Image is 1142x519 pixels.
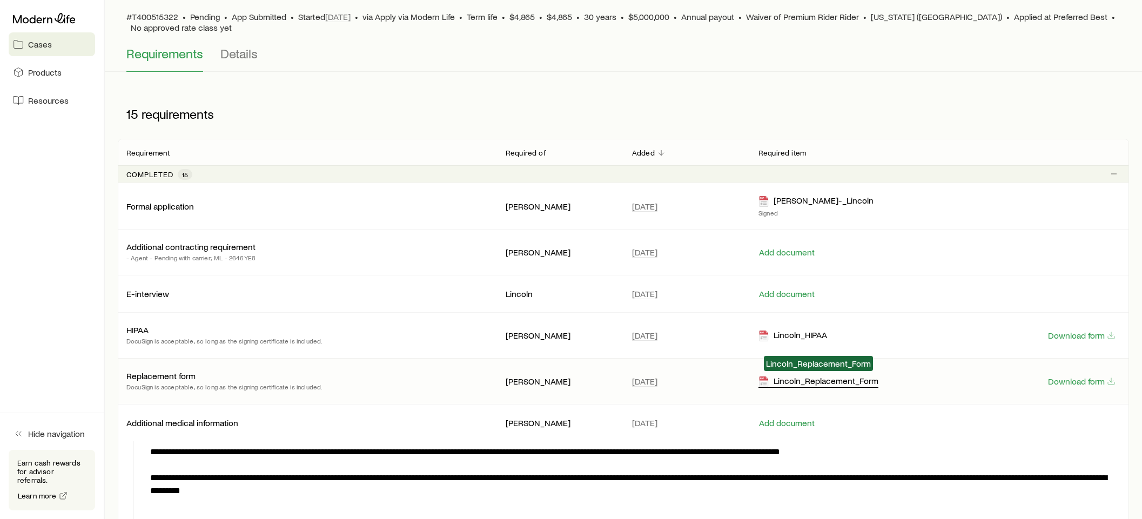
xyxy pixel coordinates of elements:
button: Add document [758,418,815,428]
span: Applied at Preferred Best [1014,11,1107,22]
span: [DATE] [325,11,351,22]
span: • [863,11,866,22]
span: • [1112,11,1115,22]
span: 30 years [584,11,616,22]
p: [PERSON_NAME] [506,247,615,258]
p: Added [632,149,655,157]
span: 15 [182,170,188,179]
p: Replacement form [126,370,196,381]
p: Started [298,11,351,22]
p: Required item [758,149,806,157]
button: Hide navigation [9,422,95,446]
span: • [291,11,294,22]
span: • [738,11,742,22]
span: requirements [142,106,214,122]
span: #T400515322 [126,11,178,22]
p: Additional contracting requirement [126,241,256,252]
p: HIPAA [126,325,149,335]
a: Resources [9,89,95,112]
p: E-interview [126,288,169,299]
span: Learn more [18,492,57,500]
p: Earn cash rewards for advisor referrals. [17,459,86,484]
span: • [621,11,624,22]
span: • [1006,11,1010,22]
span: Cases [28,39,52,50]
button: Download form [1047,331,1116,341]
span: No approved rate class yet [131,22,232,33]
a: Products [9,60,95,84]
p: Pending [190,11,220,22]
p: [PERSON_NAME] [506,330,615,341]
span: Requirements [126,46,203,61]
p: Lincoln [506,288,615,299]
span: [DATE] [632,330,657,341]
span: [DATE] [632,201,657,212]
div: Application details tabs [126,46,1120,72]
p: Additional medical information [126,417,238,428]
span: • [539,11,542,22]
span: Products [28,67,62,78]
span: Hide navigation [28,428,85,439]
span: App Submitted [232,11,286,22]
span: • [183,11,186,22]
p: [PERSON_NAME] [506,417,615,428]
p: Required of [506,149,546,157]
div: Lincoln_HIPAA [758,329,827,342]
span: Term life [467,11,498,22]
button: Add document [758,247,815,258]
span: via Apply via Modern Life [362,11,455,22]
p: DocuSign is acceptable, so long as the signing certificate is included. [126,335,323,346]
span: • [502,11,505,22]
button: Add document [758,289,815,299]
span: $4,865 [547,11,572,22]
span: $4,865 [509,11,535,22]
span: • [576,11,580,22]
p: [PERSON_NAME] [506,376,615,387]
div: [PERSON_NAME]-_Lincoln [758,195,874,207]
span: • [459,11,462,22]
span: • [355,11,358,22]
p: Requirement [126,149,170,157]
span: [DATE] [632,247,657,258]
span: [DATE] [632,288,657,299]
span: [US_STATE] ([GEOGRAPHIC_DATA]) [871,11,1002,22]
span: [DATE] [632,376,657,387]
span: [DATE] [632,417,657,428]
span: • [224,11,227,22]
p: DocuSign is acceptable, so long as the signing certificate is included. [126,381,323,392]
span: Annual payout [681,11,734,22]
span: • [674,11,677,22]
p: Completed [126,170,173,179]
span: Waiver of Premium Rider Rider [746,11,859,22]
p: Formal application [126,201,194,212]
p: [PERSON_NAME] [506,201,615,212]
a: Cases [9,32,95,56]
span: Details [220,46,258,61]
div: Earn cash rewards for advisor referrals.Learn more [9,450,95,510]
button: Download form [1047,376,1116,387]
p: - Agent - Pending with carrier; ML - 2646YE8 [126,252,256,263]
span: Resources [28,95,69,106]
p: Signed [758,208,874,217]
span: 15 [126,106,138,122]
div: Lincoln_Replacement_Form [758,375,878,388]
span: $5,000,000 [628,11,669,22]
